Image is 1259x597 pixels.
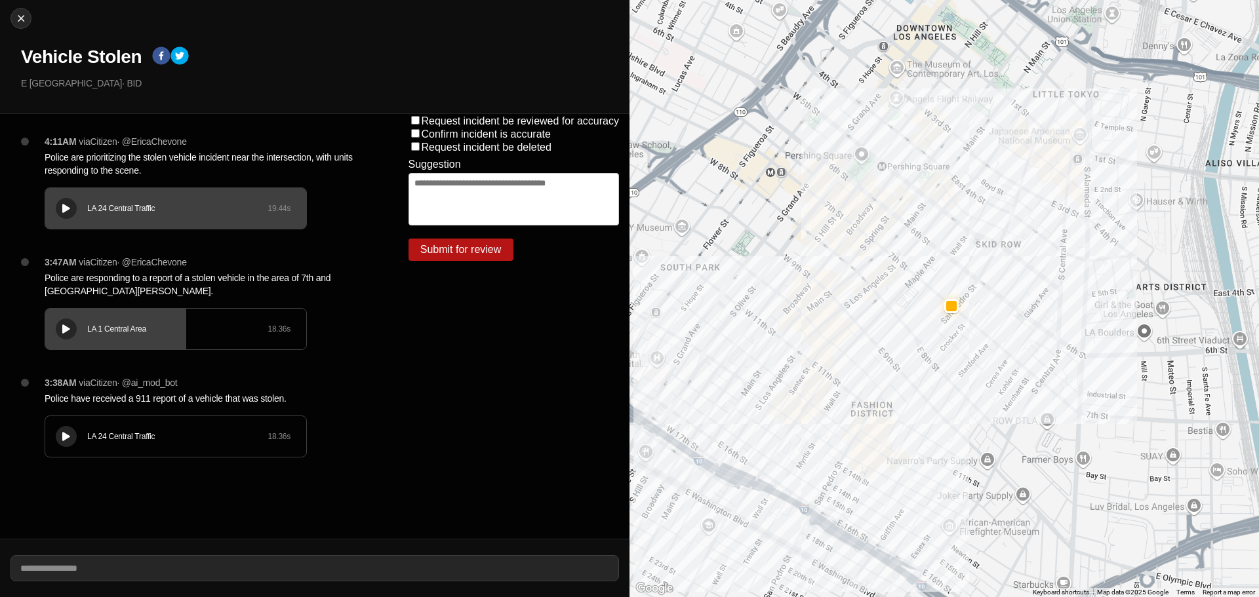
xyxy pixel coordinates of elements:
p: via Citizen · @ ai_mod_bot [79,376,177,389]
div: 18.36 s [268,431,290,442]
a: Report a map error [1203,588,1255,596]
p: E [GEOGRAPHIC_DATA] · BID [21,77,619,90]
img: Google [633,580,676,597]
a: Open this area in Google Maps (opens a new window) [633,580,676,597]
button: Submit for review [409,239,513,261]
div: LA 24 Central Traffic [87,431,268,442]
p: Police have received a 911 report of a vehicle that was stolen. [45,392,356,405]
label: Request incident be deleted [422,142,551,153]
div: 18.36 s [268,324,290,334]
button: facebook [152,47,170,67]
button: cancel [10,8,31,29]
p: 4:11AM [45,135,76,148]
button: twitter [170,47,189,67]
img: cancel [14,12,28,25]
a: Terms (opens in new tab) [1176,588,1195,596]
span: Map data ©2025 Google [1097,588,1169,596]
p: 3:47AM [45,256,76,269]
label: Confirm incident is accurate [422,128,551,140]
p: via Citizen · @ EricaChevone [79,256,186,269]
label: Suggestion [409,159,461,170]
div: LA 1 Central Area [87,324,268,334]
p: Police are responding to a report of a stolen vehicle in the area of 7th and [GEOGRAPHIC_DATA][PE... [45,271,356,298]
h1: Vehicle Stolen [21,45,142,69]
label: Request incident be reviewed for accuracy [422,115,620,126]
button: Keyboard shortcuts [1033,588,1089,597]
p: Police are prioritizing the stolen vehicle incident near the intersection, with units responding ... [45,151,356,177]
div: LA 24 Central Traffic [87,203,268,214]
div: 19.44 s [268,203,290,214]
p: 3:38AM [45,376,76,389]
p: via Citizen · @ EricaChevone [79,135,186,148]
